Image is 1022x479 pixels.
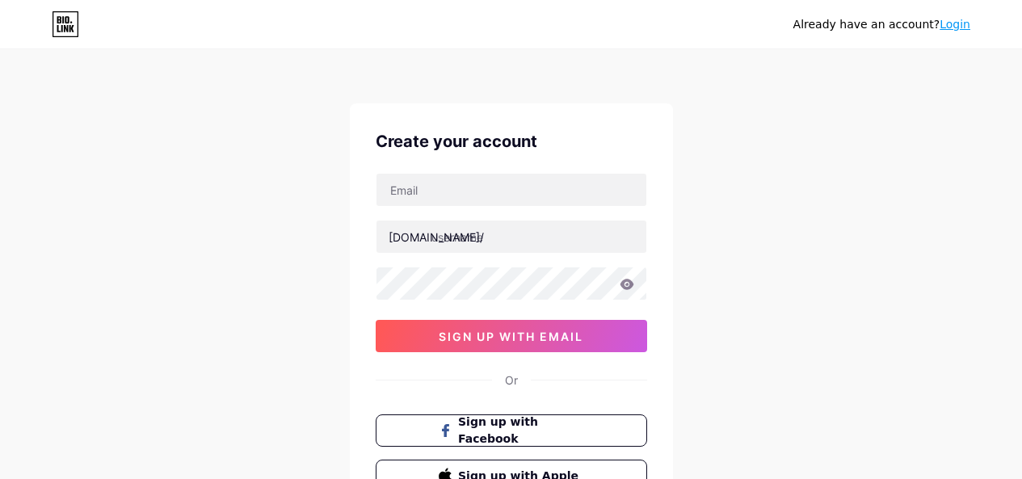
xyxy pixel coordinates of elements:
button: sign up with email [376,320,647,352]
span: sign up with email [439,330,583,343]
div: [DOMAIN_NAME]/ [389,229,484,246]
div: Create your account [376,129,647,153]
div: Already have an account? [793,16,970,33]
a: Login [940,18,970,31]
button: Sign up with Facebook [376,414,647,447]
span: Sign up with Facebook [458,414,583,447]
div: Or [505,372,518,389]
input: username [376,221,646,253]
input: Email [376,174,646,206]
